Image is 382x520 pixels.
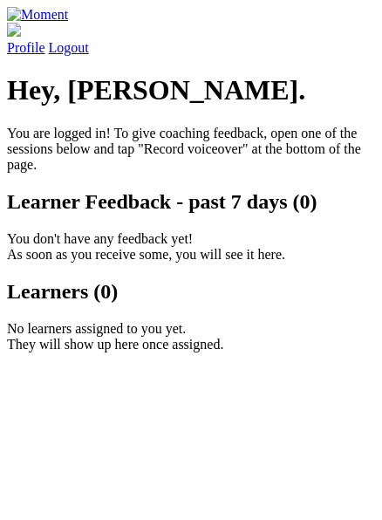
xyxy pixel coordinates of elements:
[7,126,375,173] p: You are logged in! To give coaching feedback, open one of the sessions below and tap "Record voic...
[7,74,375,106] h1: Hey, [PERSON_NAME].
[7,7,68,23] img: Moment
[7,23,21,37] img: default_avatar-b4e2223d03051bc43aaaccfb402a43260a3f17acc7fafc1603fdf008d6cba3c9.png
[7,190,375,214] h2: Learner Feedback - past 7 days (0)
[7,321,375,352] p: No learners assigned to you yet. They will show up here once assigned.
[7,280,375,304] h2: Learners (0)
[7,231,375,263] p: You don't have any feedback yet! As soon as you receive some, you will see it here.
[49,40,89,55] a: Logout
[7,23,375,55] a: Profile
